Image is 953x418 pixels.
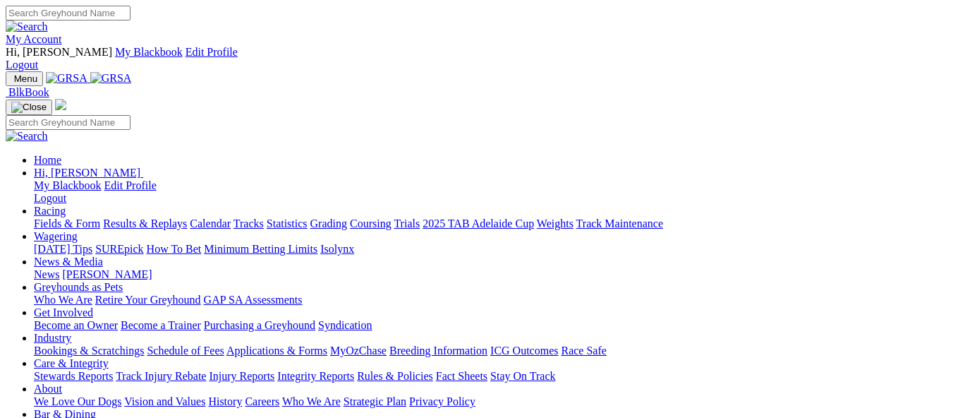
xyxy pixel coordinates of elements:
a: Purchasing a Greyhound [204,319,315,331]
span: Hi, [PERSON_NAME] [34,167,140,179]
a: Greyhounds as Pets [34,281,123,293]
a: My Blackbook [34,179,102,191]
a: Logout [6,59,38,71]
div: About [34,395,947,408]
a: Race Safe [561,345,606,357]
a: News & Media [34,256,103,268]
a: Syndication [318,319,372,331]
a: 2025 TAB Adelaide Cup [423,217,534,229]
a: Breeding Information [389,345,487,357]
a: SUREpick [95,243,143,255]
a: Track Maintenance [576,217,663,229]
div: Hi, [PERSON_NAME] [34,179,947,205]
a: Who We Are [34,294,92,306]
input: Search [6,6,130,20]
button: Toggle navigation [6,100,52,115]
a: Calendar [190,217,231,229]
a: My Account [6,33,62,45]
a: Edit Profile [186,46,238,58]
span: BlkBook [8,86,49,98]
a: Strategic Plan [344,395,406,407]
a: ICG Outcomes [490,345,558,357]
a: GAP SA Assessments [204,294,303,306]
a: Track Injury Rebate [116,370,206,382]
a: BlkBook [6,86,49,98]
input: Search [6,115,130,130]
a: Become an Owner [34,319,118,331]
a: Care & Integrity [34,357,109,369]
a: About [34,383,62,395]
a: MyOzChase [330,345,387,357]
a: Bookings & Scratchings [34,345,144,357]
a: Logout [34,192,66,204]
img: logo-grsa-white.png [55,99,66,110]
img: GRSA [90,72,132,85]
a: Vision and Values [124,395,205,407]
a: We Love Our Dogs [34,395,121,407]
a: Careers [245,395,279,407]
a: Industry [34,332,71,344]
a: [PERSON_NAME] [62,268,152,280]
a: Get Involved [34,306,93,318]
span: Hi, [PERSON_NAME] [6,46,112,58]
a: History [208,395,242,407]
a: Statistics [267,217,308,229]
a: Weights [537,217,573,229]
button: Toggle navigation [6,71,43,86]
img: Search [6,20,48,33]
a: Fact Sheets [436,370,487,382]
a: Stay On Track [490,370,555,382]
a: Wagering [34,230,78,242]
div: Greyhounds as Pets [34,294,947,306]
a: Rules & Policies [357,370,433,382]
div: Industry [34,345,947,357]
a: Applications & Forms [226,345,327,357]
img: GRSA [46,72,87,85]
a: Fields & Form [34,217,100,229]
div: News & Media [34,268,947,281]
div: Racing [34,217,947,230]
div: Care & Integrity [34,370,947,383]
a: Stewards Reports [34,370,113,382]
a: Racing [34,205,66,217]
a: Coursing [350,217,391,229]
a: Become a Trainer [121,319,201,331]
a: Tracks [233,217,264,229]
span: Menu [14,73,37,84]
a: Isolynx [320,243,354,255]
div: Get Involved [34,319,947,332]
a: Retire Your Greyhound [95,294,201,306]
a: Minimum Betting Limits [204,243,317,255]
img: Close [11,102,47,113]
a: Home [34,154,61,166]
a: How To Bet [147,243,202,255]
a: Grading [310,217,347,229]
img: Search [6,130,48,143]
a: Results & Replays [103,217,187,229]
a: [DATE] Tips [34,243,92,255]
a: News [34,268,59,280]
a: My Blackbook [115,46,183,58]
a: Schedule of Fees [147,345,224,357]
a: Who We Are [282,395,341,407]
a: Edit Profile [104,179,157,191]
a: Trials [394,217,420,229]
a: Privacy Policy [409,395,475,407]
a: Integrity Reports [277,370,354,382]
a: Hi, [PERSON_NAME] [34,167,143,179]
div: My Account [6,46,947,71]
div: Wagering [34,243,947,256]
a: Injury Reports [209,370,274,382]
